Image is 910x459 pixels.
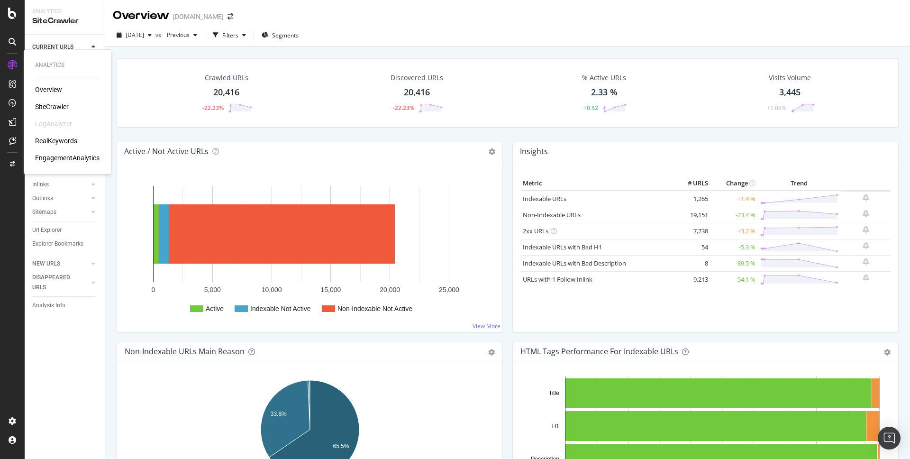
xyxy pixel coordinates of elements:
[673,191,710,207] td: 1,265
[32,180,49,190] div: Inlinks
[32,273,89,293] a: DISAPPEARED URLS
[439,286,459,294] text: 25,000
[673,207,710,223] td: 19,151
[222,31,238,39] div: Filters
[32,239,98,249] a: Explorer Bookmarks
[404,86,430,99] div: 20,416
[272,31,299,39] span: Segments
[163,31,190,39] span: Previous
[488,349,495,356] div: gear
[523,275,592,284] a: URLs with 1 Follow Inlink
[552,423,560,430] text: H1
[549,390,560,396] text: Title
[884,349,891,356] div: gear
[125,176,495,324] svg: A chart.
[32,16,97,27] div: SiteCrawler
[271,411,287,417] text: 33.8%
[32,8,97,16] div: Analytics
[767,104,786,112] div: +1.05%
[35,85,62,94] a: Overview
[32,193,53,203] div: Outlinks
[523,227,548,235] a: 2xx URLs
[710,176,758,191] th: Change
[262,286,282,294] text: 10,000
[779,86,801,99] div: 3,445
[673,176,710,191] th: # URLS
[863,194,869,202] div: bell-plus
[250,305,311,312] text: Indexable Not Active
[333,443,349,450] text: 65.5%
[32,42,73,52] div: CURRENT URLS
[35,153,100,163] a: EngagementAnalytics
[673,223,710,239] td: 7,738
[204,286,221,294] text: 5,000
[393,104,414,112] div: -22.23%
[209,28,250,43] button: Filters
[758,176,841,191] th: Trend
[863,258,869,266] div: bell-plus
[710,255,758,271] td: -89.5 %
[320,286,341,294] text: 15,000
[32,259,60,269] div: NEW URLS
[878,427,901,450] div: Open Intercom Messenger
[337,305,412,312] text: Non-Indexable Not Active
[710,223,758,239] td: +3.2 %
[583,104,598,112] div: +0.52
[863,226,869,233] div: bell-plus
[32,193,89,203] a: Outlinks
[863,210,869,217] div: bell-plus
[125,347,245,356] div: Non-Indexable URLs Main Reason
[520,145,548,158] h4: Insights
[163,28,201,43] button: Previous
[32,301,98,311] a: Analysis Info
[863,242,869,249] div: bell-plus
[520,347,678,356] div: HTML Tags Performance for Indexable URLs
[32,42,89,52] a: CURRENT URLS
[863,274,869,282] div: bell-plus
[35,102,69,111] a: SiteCrawler
[32,225,98,235] a: Url Explorer
[710,271,758,287] td: -54.1 %
[523,243,602,251] a: Indexable URLs with Bad H1
[673,255,710,271] td: 8
[710,239,758,255] td: -5.3 %
[523,259,626,267] a: Indexable URLs with Bad Description
[35,61,100,69] div: Analytics
[258,28,302,43] button: Segments
[113,28,155,43] button: [DATE]
[213,86,239,99] div: 20,416
[206,305,224,312] text: Active
[489,148,495,155] i: Options
[591,86,618,99] div: 2.33 %
[32,207,56,217] div: Sitemaps
[35,136,77,146] a: RealKeywords
[113,8,169,24] div: Overview
[32,259,89,269] a: NEW URLS
[205,73,248,83] div: Crawled URLs
[124,145,209,158] h4: Active / Not Active URLs
[380,286,400,294] text: 20,000
[173,12,224,21] div: [DOMAIN_NAME]
[202,104,224,112] div: -22.23%
[523,194,566,203] a: Indexable URLs
[710,191,758,207] td: +1.4 %
[32,207,89,217] a: Sitemaps
[152,286,155,294] text: 0
[582,73,626,83] div: % Active URLs
[32,225,62,235] div: Url Explorer
[32,273,80,293] div: DISAPPEARED URLS
[673,271,710,287] td: 9,213
[769,73,811,83] div: Visits Volume
[473,322,500,330] a: View More
[32,239,83,249] div: Explorer Bookmarks
[520,176,673,191] th: Metric
[35,119,72,129] div: LogAnalyzer
[391,73,443,83] div: Discovered URLs
[155,31,163,39] span: vs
